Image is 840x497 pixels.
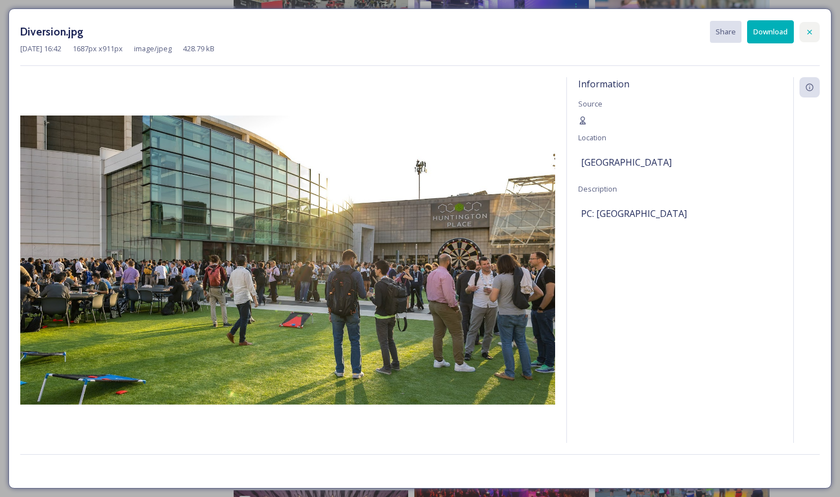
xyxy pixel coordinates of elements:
[134,43,172,54] span: image/jpeg
[710,21,741,43] button: Share
[578,78,629,90] span: Information
[183,43,215,54] span: 428.79 kB
[747,20,794,43] button: Download
[581,207,687,220] span: PC: [GEOGRAPHIC_DATA]
[20,43,61,54] span: [DATE] 16:42
[73,43,123,54] span: 1687 px x 911 px
[20,116,555,405] img: Diversion.jpg
[578,99,602,109] span: Source
[578,184,617,194] span: Description
[581,156,672,169] span: [GEOGRAPHIC_DATA]
[578,132,606,143] span: Location
[20,24,83,40] h3: Diversion.jpg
